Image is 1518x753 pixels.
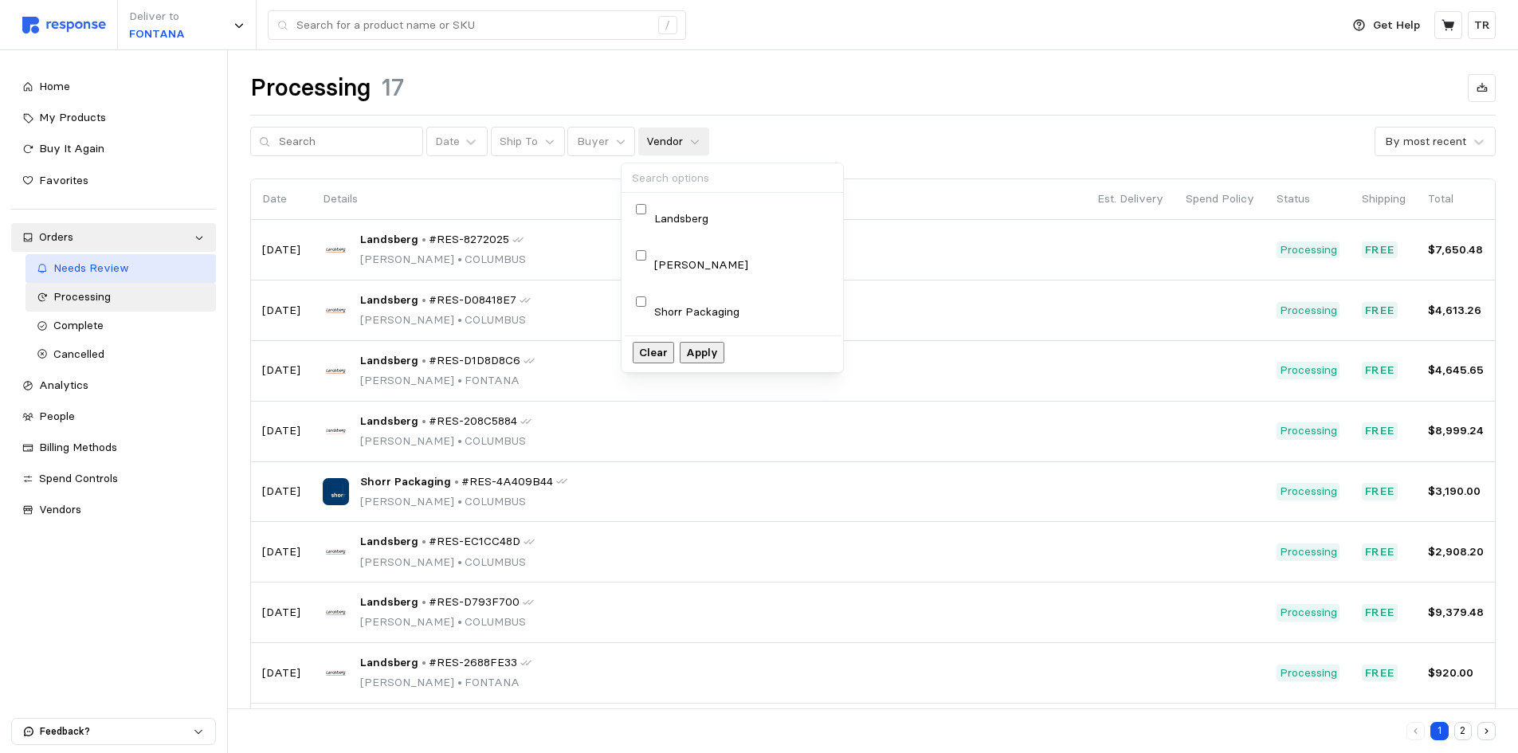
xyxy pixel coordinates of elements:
p: • [422,292,426,309]
p: $4,645.65 [1428,362,1484,379]
span: Shorr Packaging [360,473,451,491]
span: Cancelled [53,347,104,361]
p: [DATE] [262,241,300,259]
span: • [454,373,465,387]
span: #RES-208C5884 [429,413,517,430]
a: Vendors [11,496,216,524]
p: Status [1277,190,1340,208]
span: #RES-2688FE33 [429,654,517,672]
p: • [422,231,426,249]
span: • [454,312,465,327]
p: Clear [639,344,668,362]
button: Get Help [1343,10,1430,41]
input: Search [279,127,414,156]
span: Billing Methods [39,440,117,454]
img: Landsberg [323,539,349,565]
span: Analytics [39,378,88,392]
span: • [454,433,465,448]
a: My Products [11,104,216,132]
span: My Products [39,110,106,124]
p: Shipping [1362,190,1406,208]
a: Processing [25,283,216,312]
span: #RES-D793F700 [429,594,520,611]
div: Orders [39,229,188,246]
a: Home [11,73,216,101]
p: $2,908.20 [1428,543,1484,561]
p: Buyer [577,133,609,151]
p: Processing [1280,543,1337,561]
p: $4,613.26 [1428,302,1484,320]
p: Processing [1280,241,1337,259]
p: [DATE] [262,665,300,682]
span: • [454,494,465,508]
span: • [454,675,465,689]
a: People [11,402,216,431]
button: TR [1468,11,1496,39]
p: • [422,654,426,672]
span: Landsberg [360,654,418,672]
p: [DATE] [262,604,300,622]
p: • [422,352,426,370]
p: Apply [686,344,718,362]
p: Ship To [500,133,538,151]
p: Processing [1280,604,1337,622]
p: Processing [1280,362,1337,379]
p: Free [1365,604,1395,622]
p: [PERSON_NAME] COLUMBUS [360,554,535,571]
span: People [39,409,75,423]
p: [PERSON_NAME] FONTANA [360,372,535,390]
button: Ship To [491,127,565,157]
span: Favorites [39,173,88,187]
p: Vendor [646,133,683,151]
a: Favorites [11,167,216,195]
a: Billing Methods [11,433,216,462]
p: • [422,533,426,551]
span: • [454,252,465,266]
button: Apply [680,342,724,364]
p: Processing [1280,665,1337,682]
p: Free [1365,422,1395,440]
p: [DATE] [262,302,300,320]
p: • [454,473,459,491]
img: Landsberg [323,297,349,324]
p: Deliver to [129,8,185,25]
div: By most recent [1385,133,1466,150]
div: / [658,16,677,35]
span: Landsberg [360,231,418,249]
p: Free [1365,362,1395,379]
p: Date [262,190,300,208]
p: [PERSON_NAME] COLUMBUS [360,433,531,450]
p: • [422,413,426,430]
span: #RES-EC1CC48D [429,533,520,551]
h1: Processing [250,73,371,104]
span: Vendors [39,502,81,516]
span: #RES-8272025 [429,231,509,249]
img: Landsberg [323,599,349,626]
span: Landsberg [360,352,418,370]
span: • [454,555,465,569]
p: [PERSON_NAME] COLUMBUS [360,493,567,511]
span: Landsberg [360,292,418,309]
a: Complete [25,312,216,340]
h1: 17 [382,73,404,104]
input: Search for a product name or SKU [296,11,649,40]
button: 1 [1430,722,1449,740]
p: TR [1474,17,1490,34]
p: Processing [1280,483,1337,500]
p: [PERSON_NAME] FONTANA [360,674,531,692]
button: Feedback? [12,719,215,744]
p: $9,379.48 [1428,604,1484,622]
a: Buy It Again [11,135,216,163]
p: Free [1365,665,1395,682]
img: svg%3e [22,17,106,33]
p: Free [1365,483,1395,500]
button: 2 [1454,722,1473,740]
p: Total [1428,190,1484,208]
img: Landsberg [323,418,349,444]
p: [DATE] [262,543,300,561]
p: [PERSON_NAME] COLUMBUS [360,251,526,269]
img: Landsberg [323,660,349,686]
p: [DATE] [262,483,300,500]
span: Needs Review [53,261,129,275]
div: Date [435,133,460,150]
